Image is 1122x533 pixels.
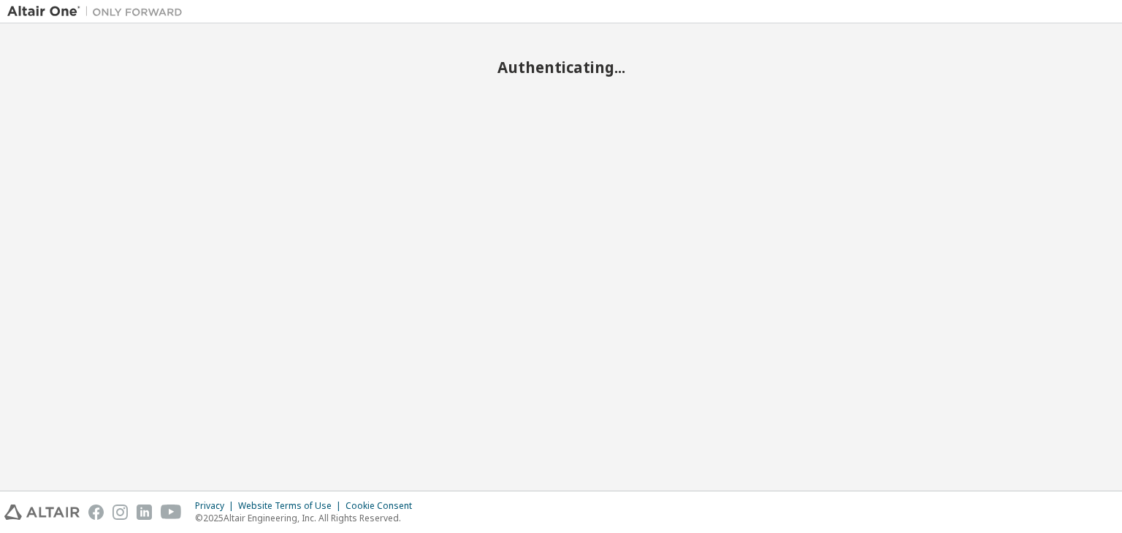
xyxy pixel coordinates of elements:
[161,505,182,520] img: youtube.svg
[195,512,421,524] p: © 2025 Altair Engineering, Inc. All Rights Reserved.
[7,58,1115,77] h2: Authenticating...
[4,505,80,520] img: altair_logo.svg
[88,505,104,520] img: facebook.svg
[238,500,346,512] div: Website Terms of Use
[346,500,421,512] div: Cookie Consent
[7,4,190,19] img: Altair One
[195,500,238,512] div: Privacy
[137,505,152,520] img: linkedin.svg
[112,505,128,520] img: instagram.svg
